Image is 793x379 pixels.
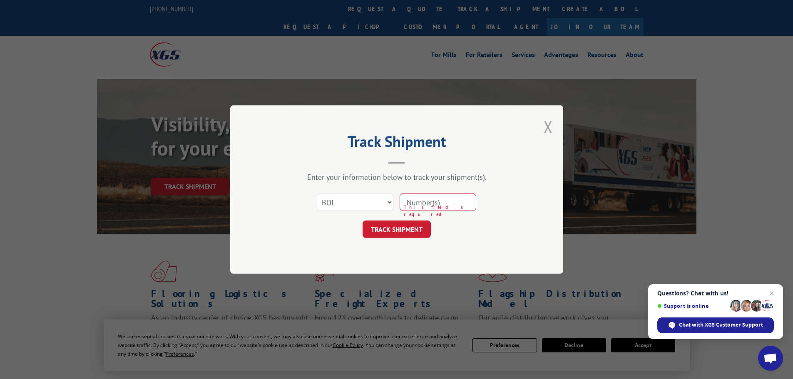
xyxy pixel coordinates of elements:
[657,290,774,297] span: Questions? Chat with us!
[404,204,476,218] span: This field is required
[272,136,522,151] h2: Track Shipment
[758,346,783,371] div: Open chat
[657,317,774,333] div: Chat with XGS Customer Support
[679,321,763,329] span: Chat with XGS Customer Support
[544,116,553,138] button: Close modal
[400,193,476,211] input: Number(s)
[363,220,431,238] button: TRACK SHIPMENT
[272,172,522,182] div: Enter your information below to track your shipment(s).
[657,303,727,309] span: Support is online
[767,288,777,298] span: Close chat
